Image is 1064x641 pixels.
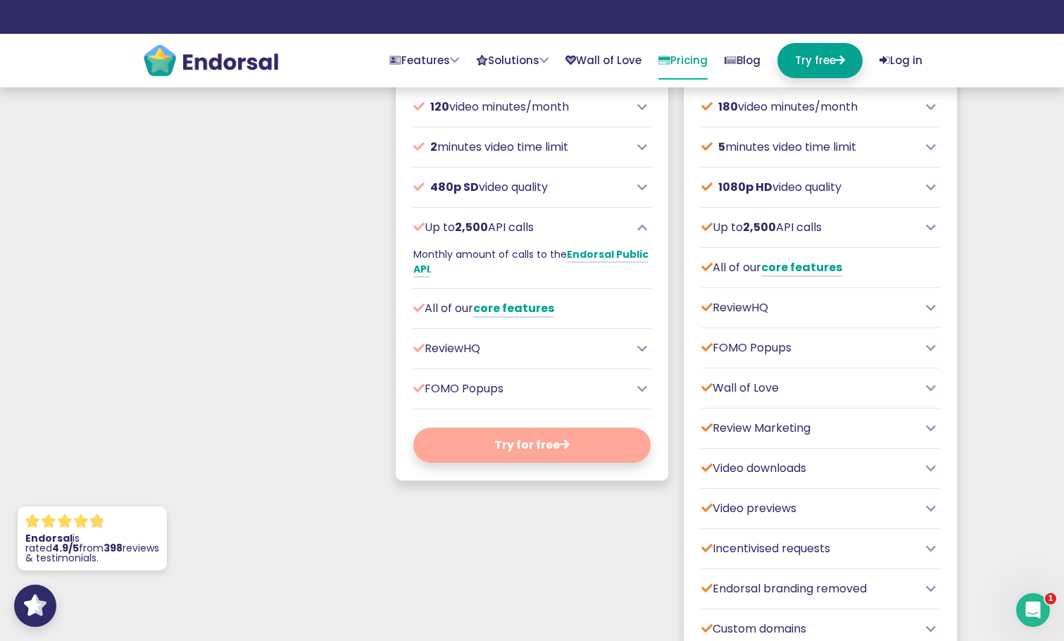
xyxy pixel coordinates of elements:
a: core features [761,259,842,277]
span: 2,500 [743,219,776,235]
p: Incentivised requests [701,540,918,557]
span: 2,500 [455,219,488,235]
a: Endorsal Public API [413,247,649,278]
p: All of our [701,259,918,276]
p: Up to API calls [701,219,918,236]
p: Up to API calls [413,219,630,236]
span: 180 [718,99,738,115]
img: endorsal-logo@2x.png [142,43,280,78]
p: minutes video time limit [701,139,918,156]
p: All of our [413,300,630,317]
span: 480p SD [430,179,479,195]
p: Custom domains [701,621,918,637]
p: Review Marketing [701,420,918,437]
a: Blog [725,43,761,78]
iframe: Intercom live chat [1016,593,1050,627]
p: minutes video time limit [413,139,630,156]
span: 1080p HD [718,179,772,195]
p: is rated from reviews & testimonials. [25,533,159,563]
a: Wall of Love [565,43,641,78]
p: Wall of Love [701,380,918,397]
p: Monthly amount of calls to the . [413,247,651,277]
span: 2 [430,139,437,155]
p: Video downloads [701,460,918,477]
button: Try for free [413,428,651,463]
a: Log in [880,43,922,78]
span: 5 [718,139,725,155]
p: video minutes/month [413,99,630,116]
p: video minutes/month [701,99,918,116]
span: 1 [1045,593,1056,604]
a: Pricing [658,43,708,80]
a: core features [473,300,554,318]
p: FOMO Popups [701,340,918,356]
strong: 4.9/5 [52,541,79,555]
p: video quality [413,179,630,196]
a: Try free [777,43,863,78]
p: Video previews [701,500,918,517]
a: Solutions [476,43,549,78]
strong: 398 [104,541,123,555]
span: 120 [430,99,449,115]
strong: Endorsal [25,531,73,545]
a: Features [389,43,459,78]
p: ReviewHQ [413,340,630,357]
p: FOMO Popups [413,380,630,397]
p: video quality [701,179,918,196]
p: ReviewHQ [701,299,918,316]
p: Endorsal branding removed [701,580,918,597]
